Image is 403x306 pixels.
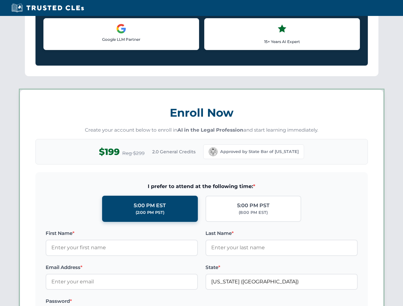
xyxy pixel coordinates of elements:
span: Reg $299 [122,149,145,157]
div: (8:00 PM EST) [239,209,268,216]
input: Enter your first name [46,240,198,256]
img: Google [116,24,126,34]
img: California Bar [209,147,218,156]
div: 5:00 PM EST [134,201,166,210]
p: 15+ Years AI Expert [210,39,354,45]
h3: Enroll Now [35,103,368,123]
div: (2:00 PM PST) [136,209,164,216]
p: Create your account below to enroll in and start learning immediately. [35,127,368,134]
strong: AI in the Legal Profession [177,127,243,133]
label: Last Name [205,229,358,237]
label: Email Address [46,264,198,271]
label: First Name [46,229,198,237]
span: Approved by State Bar of [US_STATE] [220,149,299,155]
span: I prefer to attend at the following time: [46,182,358,191]
label: State [205,264,358,271]
label: Password [46,297,198,305]
input: California (CA) [205,274,358,290]
input: Enter your email [46,274,198,290]
span: $199 [99,145,120,159]
div: 5:00 PM PST [237,201,270,210]
span: 2.0 General Credits [152,148,196,155]
input: Enter your last name [205,240,358,256]
p: Google LLM Partner [49,36,194,42]
img: Trusted CLEs [10,3,86,13]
